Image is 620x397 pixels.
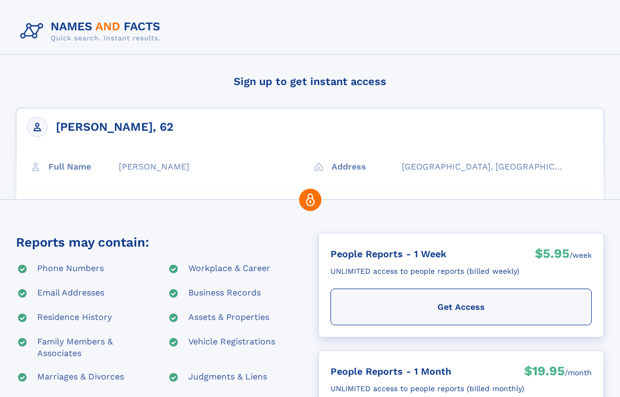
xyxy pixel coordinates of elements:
div: Email Addresses [37,287,104,300]
div: UNLIMITED access to people reports (billed weekly) [330,263,519,280]
div: $19.95 [524,362,565,383]
div: Marriages & Divorces [37,371,124,384]
div: People Reports - 1 Week [330,245,519,263]
div: Business Records [188,287,261,300]
div: $5.95 [535,245,569,265]
div: People Reports - 1 Month [330,362,524,380]
div: Residence History [37,311,112,324]
div: /month [565,362,592,383]
div: Vehicle Registrations [188,336,275,359]
div: Family Members & Associates [37,336,151,359]
img: Logo Names and Facts [16,17,169,46]
div: Judgments & Liens [188,371,267,384]
div: Assets & Properties [188,311,269,324]
div: Phone Numbers [37,263,104,275]
div: /week [569,245,592,265]
div: Workplace & Career [188,263,270,275]
h4: Sign up to get instant access [16,65,604,97]
div: Get Access [330,289,592,325]
div: Reports may contain: [16,233,149,252]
